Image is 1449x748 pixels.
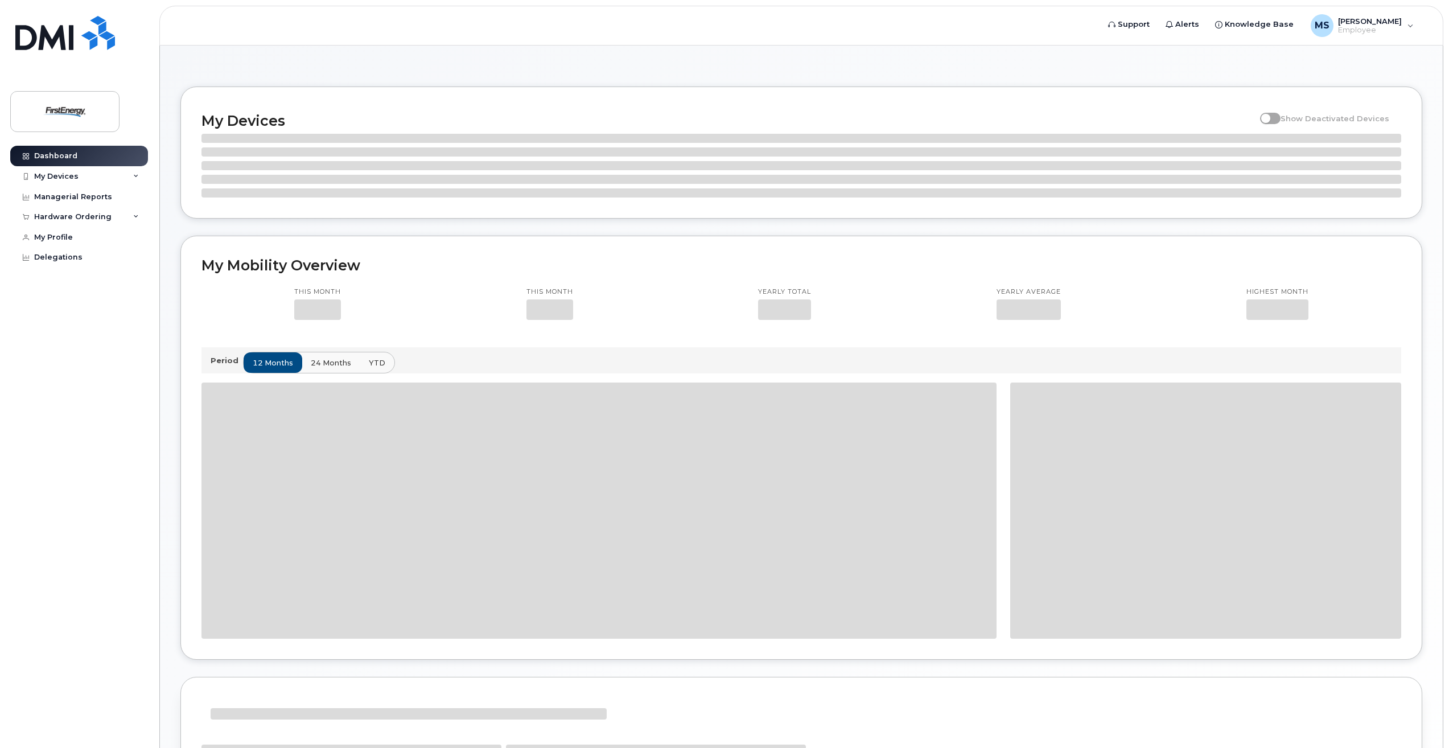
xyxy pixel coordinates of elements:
[369,357,385,368] span: YTD
[294,287,341,297] p: This month
[1281,114,1389,123] span: Show Deactivated Devices
[201,257,1401,274] h2: My Mobility Overview
[1246,287,1308,297] p: Highest month
[311,357,351,368] span: 24 months
[997,287,1061,297] p: Yearly average
[211,355,243,366] p: Period
[758,287,811,297] p: Yearly total
[526,287,573,297] p: This month
[1260,108,1269,117] input: Show Deactivated Devices
[201,112,1254,129] h2: My Devices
